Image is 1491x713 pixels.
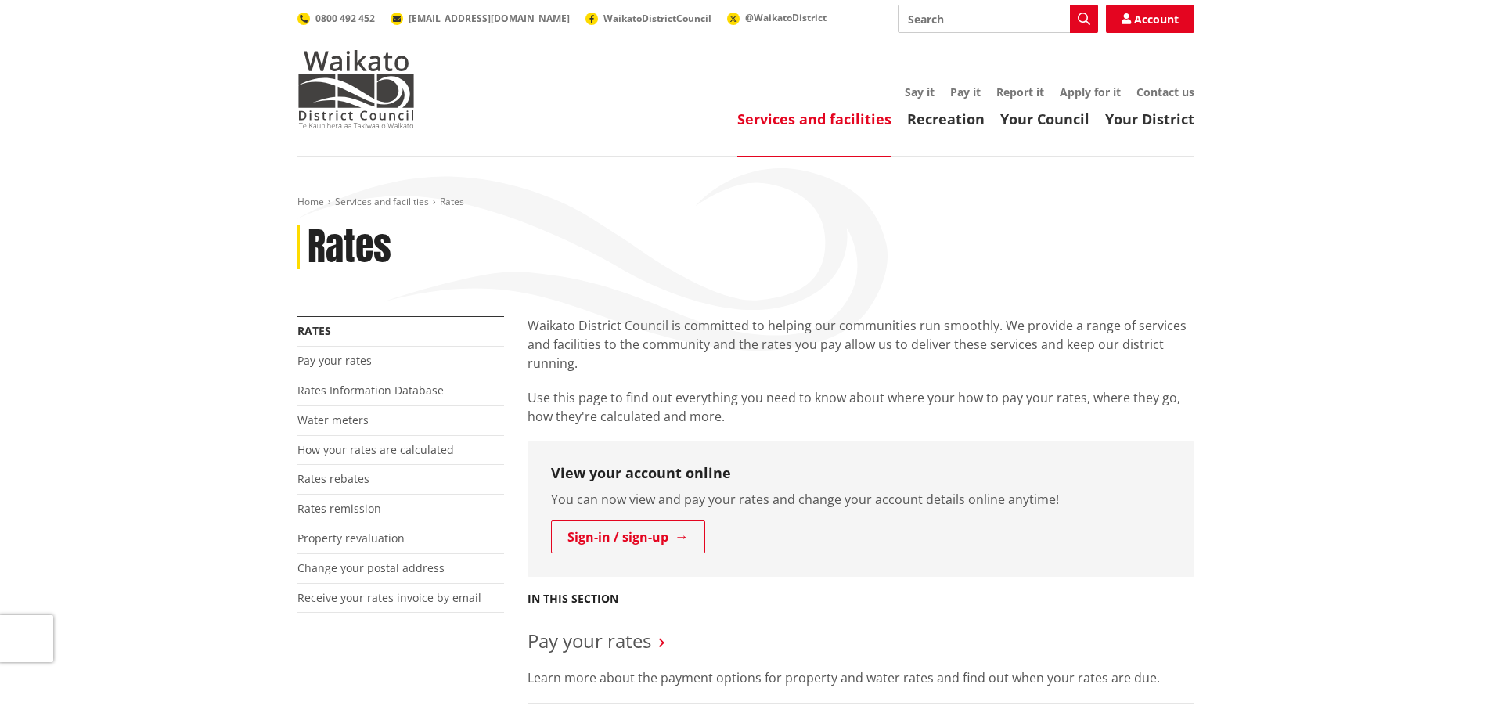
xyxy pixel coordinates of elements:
[297,383,444,398] a: Rates Information Database
[528,388,1194,426] p: Use this page to find out everything you need to know about where your how to pay your rates, whe...
[1136,85,1194,99] a: Contact us
[297,442,454,457] a: How your rates are calculated
[745,11,827,24] span: @WaikatoDistrict
[528,668,1194,687] p: Learn more about the payment options for property and water rates and find out when your rates ar...
[603,12,711,25] span: WaikatoDistrictCouncil
[297,560,445,575] a: Change your postal address
[528,628,651,654] a: Pay your rates
[297,471,369,486] a: Rates rebates
[297,353,372,368] a: Pay your rates
[297,12,375,25] a: 0800 492 452
[950,85,981,99] a: Pay it
[551,490,1171,509] p: You can now view and pay your rates and change your account details online anytime!
[297,412,369,427] a: Water meters
[297,323,331,338] a: Rates
[297,501,381,516] a: Rates remission
[315,12,375,25] span: 0800 492 452
[898,5,1098,33] input: Search input
[1060,85,1121,99] a: Apply for it
[905,85,935,99] a: Say it
[551,520,705,553] a: Sign-in / sign-up
[528,592,618,606] h5: In this section
[585,12,711,25] a: WaikatoDistrictCouncil
[996,85,1044,99] a: Report it
[409,12,570,25] span: [EMAIL_ADDRESS][DOMAIN_NAME]
[551,465,1171,482] h3: View your account online
[335,195,429,208] a: Services and facilities
[907,110,985,128] a: Recreation
[308,225,391,270] h1: Rates
[1000,110,1089,128] a: Your Council
[297,196,1194,209] nav: breadcrumb
[737,110,891,128] a: Services and facilities
[297,50,415,128] img: Waikato District Council - Te Kaunihera aa Takiwaa o Waikato
[391,12,570,25] a: [EMAIL_ADDRESS][DOMAIN_NAME]
[440,195,464,208] span: Rates
[727,11,827,24] a: @WaikatoDistrict
[297,531,405,546] a: Property revaluation
[297,195,324,208] a: Home
[528,316,1194,373] p: Waikato District Council is committed to helping our communities run smoothly. We provide a range...
[1105,110,1194,128] a: Your District
[297,590,481,605] a: Receive your rates invoice by email
[1106,5,1194,33] a: Account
